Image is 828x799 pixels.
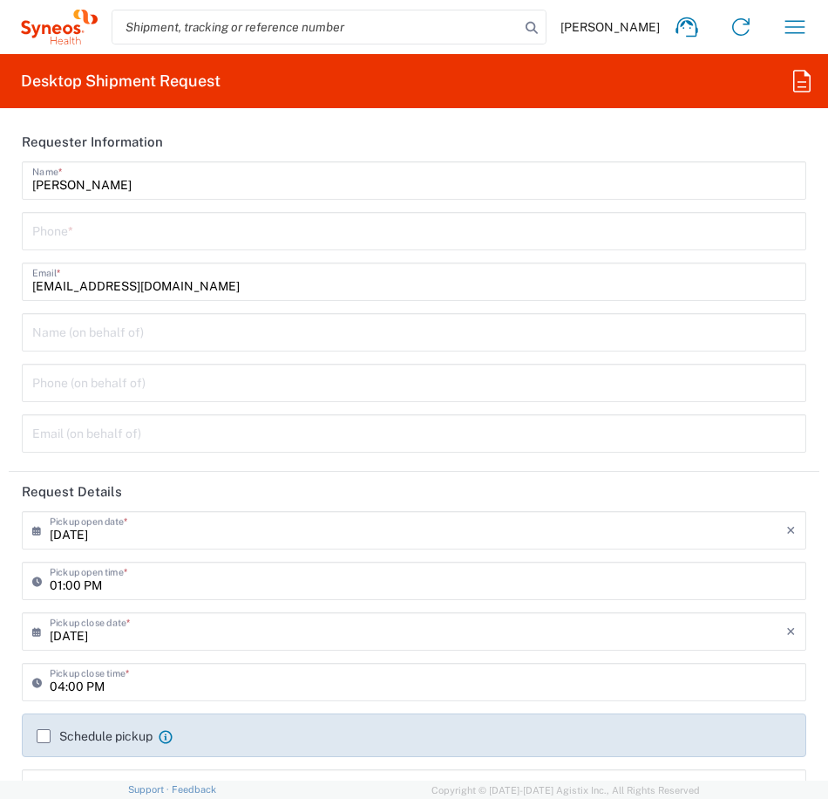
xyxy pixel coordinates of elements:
a: Support [128,784,172,795]
a: Feedback [172,784,216,795]
i: × [786,516,796,544]
span: [PERSON_NAME] [560,19,660,35]
h2: Desktop Shipment Request [21,71,221,92]
h2: Request Details [22,483,122,501]
i: × [786,618,796,645]
input: Shipment, tracking or reference number [112,10,519,44]
h2: Requester Information [22,133,163,151]
span: Copyright © [DATE]-[DATE] Agistix Inc., All Rights Reserved [431,782,700,798]
label: Schedule pickup [37,729,153,743]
